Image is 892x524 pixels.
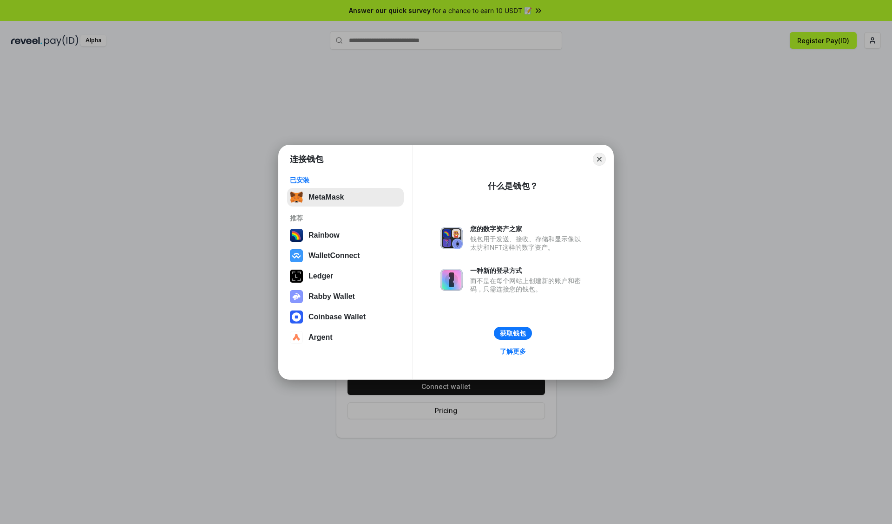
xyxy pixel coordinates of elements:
[287,267,404,285] button: Ledger
[287,226,404,245] button: Rainbow
[287,328,404,347] button: Argent
[290,290,303,303] img: svg+xml,%3Csvg%20xmlns%3D%22http%3A%2F%2Fwww.w3.org%2F2000%2Fsvg%22%20fill%3D%22none%22%20viewBox...
[494,327,532,340] button: 获取钱包
[290,229,303,242] img: svg+xml,%3Csvg%20width%3D%22120%22%20height%3D%22120%22%20viewBox%3D%220%200%20120%20120%22%20fil...
[287,188,404,207] button: MetaMask
[470,277,585,293] div: 而不是在每个网站上创建新的账户和密码，只需连接您的钱包。
[308,193,344,201] div: MetaMask
[308,292,355,301] div: Rabby Wallet
[488,181,538,192] div: 什么是钱包？
[494,345,531,357] a: 了解更多
[500,347,526,356] div: 了解更多
[440,227,463,249] img: svg+xml,%3Csvg%20xmlns%3D%22http%3A%2F%2Fwww.w3.org%2F2000%2Fsvg%22%20fill%3D%22none%22%20viewBox...
[500,329,526,337] div: 获取钱包
[470,266,585,275] div: 一种新的登录方式
[290,331,303,344] img: svg+xml,%3Csvg%20width%3D%2228%22%20height%3D%2228%22%20viewBox%3D%220%200%2028%2028%22%20fill%3D...
[440,269,463,291] img: svg+xml,%3Csvg%20xmlns%3D%22http%3A%2F%2Fwww.w3.org%2F2000%2Fsvg%22%20fill%3D%22none%22%20viewBox...
[290,154,323,165] h1: 连接钱包
[470,235,585,252] div: 钱包用于发送、接收、存储和显示像以太坊和NFT这样的数字资产。
[470,225,585,233] div: 您的数字资产之家
[287,308,404,326] button: Coinbase Wallet
[308,252,360,260] div: WalletConnect
[308,333,333,342] div: Argent
[290,249,303,262] img: svg+xml,%3Csvg%20width%3D%2228%22%20height%3D%2228%22%20viewBox%3D%220%200%2028%2028%22%20fill%3D...
[290,270,303,283] img: svg+xml,%3Csvg%20xmlns%3D%22http%3A%2F%2Fwww.w3.org%2F2000%2Fsvg%22%20width%3D%2228%22%20height%3...
[308,313,366,321] div: Coinbase Wallet
[290,311,303,323] img: svg+xml,%3Csvg%20width%3D%2228%22%20height%3D%2228%22%20viewBox%3D%220%200%2028%2028%22%20fill%3D...
[290,214,401,222] div: 推荐
[290,191,303,204] img: svg+xml,%3Csvg%20fill%3D%22none%22%20height%3D%2233%22%20viewBox%3D%220%200%2035%2033%22%20width%...
[593,153,606,166] button: Close
[287,246,404,265] button: WalletConnect
[308,272,333,280] div: Ledger
[287,287,404,306] button: Rabby Wallet
[290,176,401,184] div: 已安装
[308,231,340,239] div: Rainbow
